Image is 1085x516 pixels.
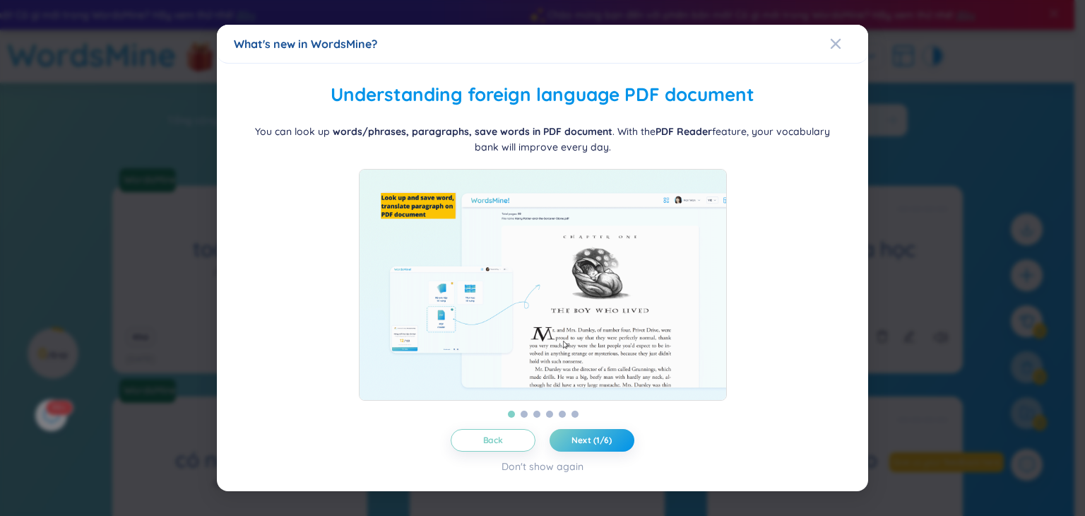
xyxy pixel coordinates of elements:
[333,125,612,138] b: words/phrases, paragraphs, save words in PDF document
[521,411,528,418] button: 2
[572,435,612,446] span: Next (1/6)
[656,125,712,138] b: PDF Reader
[546,411,553,418] button: 4
[508,411,515,418] button: 1
[234,81,851,110] h2: Understanding foreign language PDF document
[255,125,830,153] span: You can look up . With the feature, your vocabulary bank will improve every day.
[550,429,634,452] button: Next (1/6)
[571,411,579,418] button: 6
[502,459,583,474] div: Don't show again
[234,36,851,52] div: What's new in WordsMine?
[559,411,566,418] button: 5
[483,435,504,446] span: Back
[533,411,540,418] button: 3
[451,429,535,452] button: Back
[830,25,868,63] button: Close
